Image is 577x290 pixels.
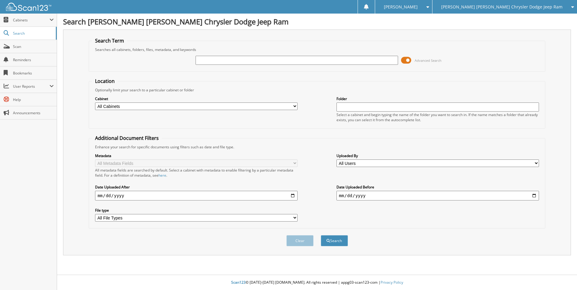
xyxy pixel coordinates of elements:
span: Advanced Search [415,58,442,63]
input: end [336,191,539,200]
button: Clear [286,235,314,246]
legend: Location [92,78,118,84]
div: Searches all cabinets, folders, files, metadata, and keywords [92,47,542,52]
label: Date Uploaded After [95,184,298,190]
span: [PERSON_NAME] [384,5,418,9]
div: © [DATE]-[DATE] [DOMAIN_NAME]. All rights reserved | appg03-scan123-com | [57,275,577,290]
div: All metadata fields are searched by default. Select a cabinet with metadata to enable filtering b... [95,168,298,178]
a: Privacy Policy [381,280,403,285]
legend: Additional Document Filters [92,135,162,141]
label: Uploaded By [336,153,539,158]
label: File type [95,208,298,213]
label: Folder [336,96,539,101]
span: Search [13,31,53,36]
span: Scan123 [231,280,246,285]
div: Optionally limit your search to a particular cabinet or folder [92,87,542,93]
h1: Search [PERSON_NAME] [PERSON_NAME] Chrysler Dodge Jeep Ram [63,17,571,27]
span: Reminders [13,57,54,62]
div: Enhance your search for specific documents using filters such as date and file type. [92,144,542,150]
span: Help [13,97,54,102]
span: Bookmarks [13,71,54,76]
input: start [95,191,298,200]
span: Cabinets [13,17,49,23]
legend: Search Term [92,37,127,44]
label: Cabinet [95,96,298,101]
a: here [158,173,166,178]
span: Scan [13,44,54,49]
label: Metadata [95,153,298,158]
span: User Reports [13,84,49,89]
div: Select a cabinet and begin typing the name of the folder you want to search in. If the name match... [336,112,539,122]
span: [PERSON_NAME] [PERSON_NAME] Chrysler Dodge Jeep Ram [441,5,563,9]
span: Announcements [13,110,54,115]
label: Date Uploaded Before [336,184,539,190]
button: Search [321,235,348,246]
img: scan123-logo-white.svg [6,3,51,11]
